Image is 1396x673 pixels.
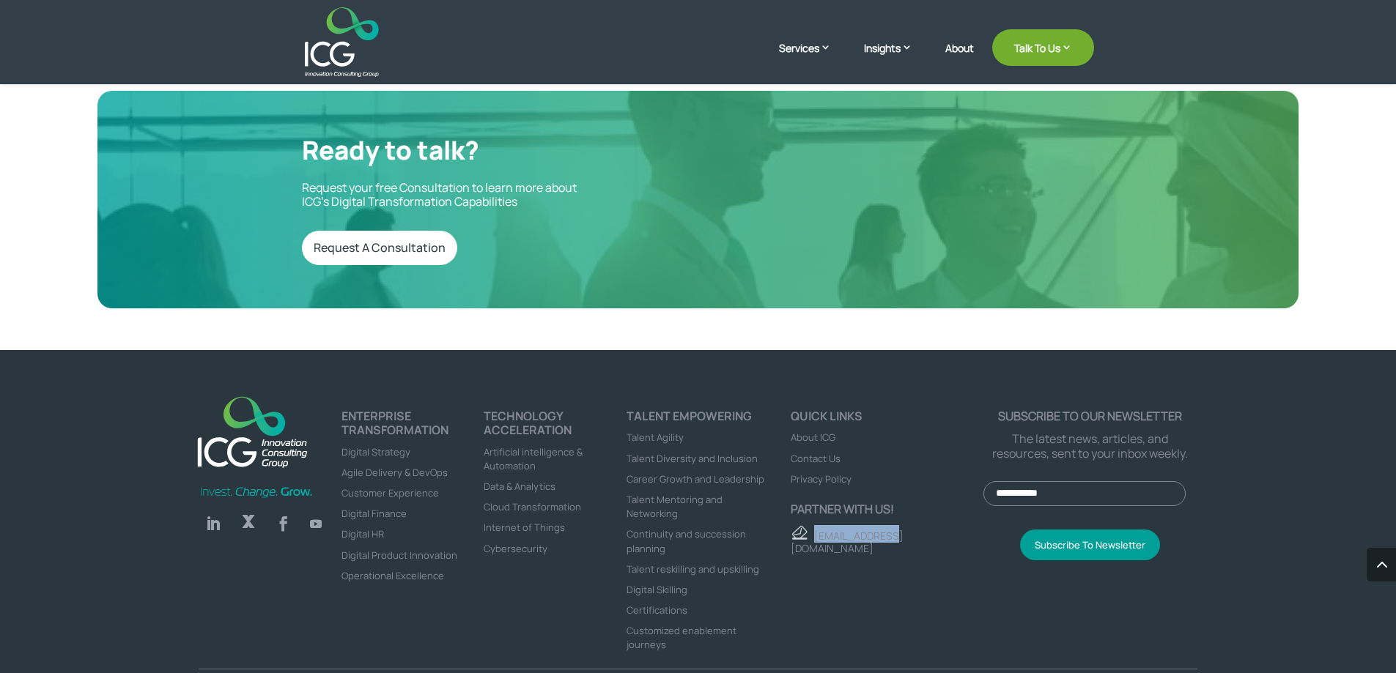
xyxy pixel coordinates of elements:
span: Subscribe To Newsletter [1035,538,1145,551]
a: Talent reskilling and upskilling [627,562,759,576]
p: Partner with us! [791,502,983,516]
a: Digital Finance [341,507,407,520]
button: Subscribe To Newsletter [1020,529,1160,560]
a: About [945,42,974,77]
a: Follow on X [234,509,263,538]
a: Digital Product Innovation [341,549,457,562]
a: Customized enablement journeys [627,624,736,651]
a: Follow on LinkedIn [199,509,228,538]
a: Digital Skilling [627,583,687,596]
a: Follow on Facebook [269,509,298,538]
a: Operational Excellence [341,569,444,582]
a: logo_footer [189,388,316,477]
a: [EMAIL_ADDRESS][DOMAIN_NAME] [791,529,904,555]
a: About ICG [791,431,835,444]
a: Talk To Us [992,29,1094,66]
a: Insights [864,40,927,77]
a: Privacy Policy [791,472,852,486]
a: Talent Diversity and Inclusion [627,452,758,465]
a: Request A Consultation [302,231,457,265]
h4: Quick links [791,409,983,430]
p: Subscribe to our newsletter [983,409,1197,423]
a: Data & Analytics [484,480,555,493]
a: Talent Mentoring and Networking [627,493,723,520]
iframe: Chat Widget [1152,515,1396,673]
a: Digital HR [341,527,384,540]
a: Contact Us [791,452,841,465]
a: Certifications [627,603,687,617]
a: Continuity and succession planning [627,527,746,554]
h4: TECHNOLOGY ACCELERATION [484,409,627,444]
a: Talent Agility [627,431,684,444]
a: Agile Delivery & DevOps [341,466,448,479]
a: Follow on Youtube [304,512,328,535]
a: Customer Experience [341,486,439,499]
img: ICG [305,7,379,77]
h4: ENTERPRISE TRANSFORMATION [341,409,484,444]
h2: Ready to talk? [302,135,676,173]
a: Services [779,40,846,77]
h4: Talent Empowering [627,409,769,430]
a: Cloud Transformation [484,500,581,513]
a: Digital Strategy [341,445,410,458]
a: Artificial intelligence & Automation [484,445,583,472]
p: Request your free Consultation to learn more about ICG’s Digital Transformation Capabilities [302,181,676,209]
img: ICG-new logo (1) [189,388,316,474]
img: Invest-Change-Grow-Green [199,486,314,499]
a: Career Growth and Leadership [627,472,764,486]
a: Cybersecurity [484,542,547,555]
p: The latest news, articles, and resources, sent to your inbox weekly. [983,432,1197,460]
a: Internet of Things [484,521,565,534]
img: email - ICG [791,525,808,540]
